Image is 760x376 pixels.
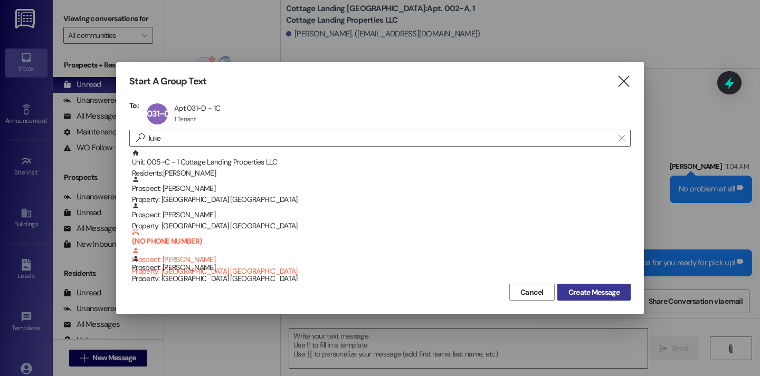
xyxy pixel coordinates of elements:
[174,115,196,123] div: 1 Tenant
[147,108,169,119] span: 031~D
[613,130,630,146] button: Clear text
[557,284,631,301] button: Create Message
[132,176,631,206] div: Prospect: [PERSON_NAME]
[174,103,220,113] div: Apt 031~D - 1C
[520,287,544,298] span: Cancel
[149,131,613,146] input: Search for any contact or apartment
[509,284,555,301] button: Cancel
[568,287,620,298] span: Create Message
[132,228,631,277] div: Prospect: [PERSON_NAME]
[129,255,631,281] div: Prospect: [PERSON_NAME]Property: [GEOGRAPHIC_DATA] [GEOGRAPHIC_DATA]
[129,149,631,176] div: Unit: 005~C - 1 Cottage Landing Properties LLCResidents:[PERSON_NAME]
[616,76,631,87] i: 
[132,194,631,205] div: Property: [GEOGRAPHIC_DATA] [GEOGRAPHIC_DATA]
[129,101,139,110] h3: To:
[129,228,631,255] div: (NO PHONE NUMBER) Prospect: [PERSON_NAME]Property: [GEOGRAPHIC_DATA] [GEOGRAPHIC_DATA]
[129,75,206,88] h3: Start A Group Text
[132,168,631,179] div: Residents: [PERSON_NAME]
[619,134,624,142] i: 
[132,255,631,285] div: Prospect: [PERSON_NAME]
[132,149,631,179] div: Unit: 005~C - 1 Cottage Landing Properties LLC
[129,202,631,228] div: Prospect: [PERSON_NAME]Property: [GEOGRAPHIC_DATA] [GEOGRAPHIC_DATA]
[132,220,631,232] div: Property: [GEOGRAPHIC_DATA] [GEOGRAPHIC_DATA]
[132,228,631,246] b: (NO PHONE NUMBER)
[132,202,631,232] div: Prospect: [PERSON_NAME]
[132,273,631,284] div: Property: [GEOGRAPHIC_DATA] [GEOGRAPHIC_DATA]
[132,132,149,143] i: 
[129,176,631,202] div: Prospect: [PERSON_NAME]Property: [GEOGRAPHIC_DATA] [GEOGRAPHIC_DATA]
